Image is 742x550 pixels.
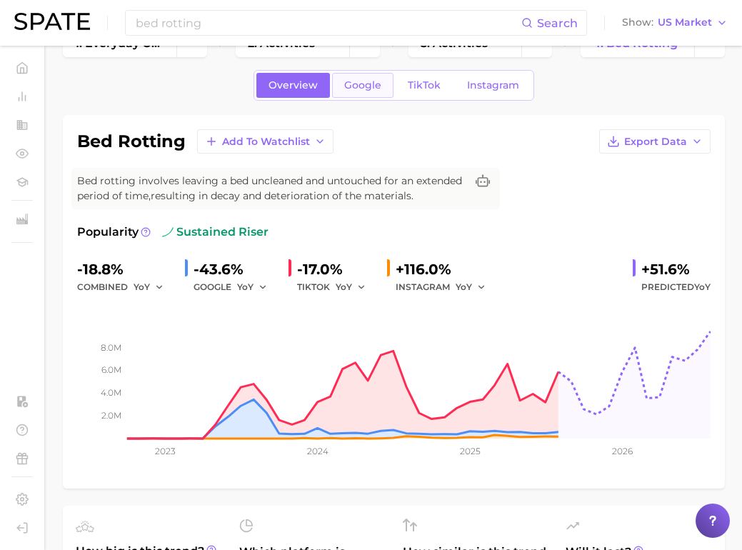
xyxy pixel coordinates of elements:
span: TikTok [408,79,441,91]
span: Search [537,16,578,30]
a: Log out. Currently logged in with e-mail spolansky@diginsights.com. [11,517,33,539]
span: YoY [456,281,472,293]
div: combined [77,279,174,296]
a: Instagram [455,73,531,98]
div: -18.8% [77,258,174,281]
button: YoY [134,279,164,296]
div: -43.6% [194,258,277,281]
div: TIKTOK [297,279,376,296]
img: SPATE [14,13,90,30]
span: Bed rotting involves leaving a bed uncleaned and untouched for an extended period of time,resulti... [77,174,466,204]
span: Predicted [641,279,711,296]
button: ShowUS Market [618,14,731,32]
button: YoY [456,279,486,296]
tspan: 2026 [612,446,633,456]
span: Google [344,79,381,91]
img: sustained riser [162,226,174,238]
a: Overview [256,73,330,98]
span: YoY [336,281,352,293]
tspan: 2023 [155,446,176,456]
a: Google [332,73,393,98]
span: Add to Watchlist [222,136,310,148]
a: TikTok [396,73,453,98]
button: YoY [237,279,268,296]
input: Search here for a brand, industry, or ingredient [134,11,521,35]
div: -17.0% [297,258,376,281]
span: Export Data [624,136,687,148]
h1: bed rotting [77,133,186,150]
button: Add to Watchlist [197,129,334,154]
tspan: 2024 [307,446,329,456]
span: YoY [134,281,150,293]
button: Export Data [599,129,711,154]
span: sustained riser [162,224,269,241]
span: YoY [237,281,254,293]
span: YoY [694,281,711,292]
span: Instagram [467,79,519,91]
span: Popularity [77,224,139,241]
button: YoY [336,279,366,296]
div: +116.0% [396,258,496,281]
span: Show [622,19,653,26]
div: +51.6% [641,258,711,281]
tspan: 2025 [460,446,481,456]
div: GOOGLE [194,279,277,296]
span: Overview [269,79,318,91]
span: US Market [658,19,712,26]
div: INSTAGRAM [396,279,496,296]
